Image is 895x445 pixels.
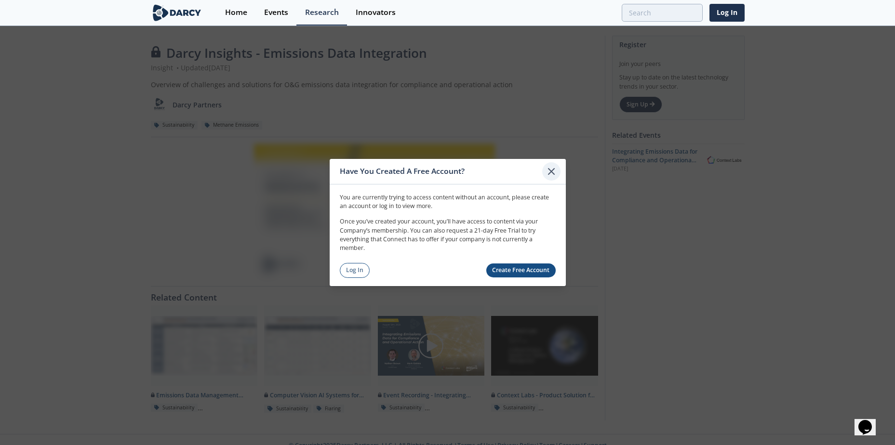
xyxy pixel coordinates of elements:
img: logo-wide.svg [151,4,203,21]
div: Have You Created A Free Account? [340,162,543,181]
p: You are currently trying to access content without an account, please create an account or log in... [340,193,556,210]
a: Log In [709,4,745,22]
a: Log In [340,263,370,278]
p: Once you’ve created your account, you’ll have access to content via your Company’s membership. Yo... [340,217,556,253]
input: Advanced Search [622,4,703,22]
div: Innovators [356,9,396,16]
a: Create Free Account [486,263,556,277]
iframe: chat widget [855,406,885,435]
div: Home [225,9,247,16]
div: Research [305,9,339,16]
div: Events [264,9,288,16]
